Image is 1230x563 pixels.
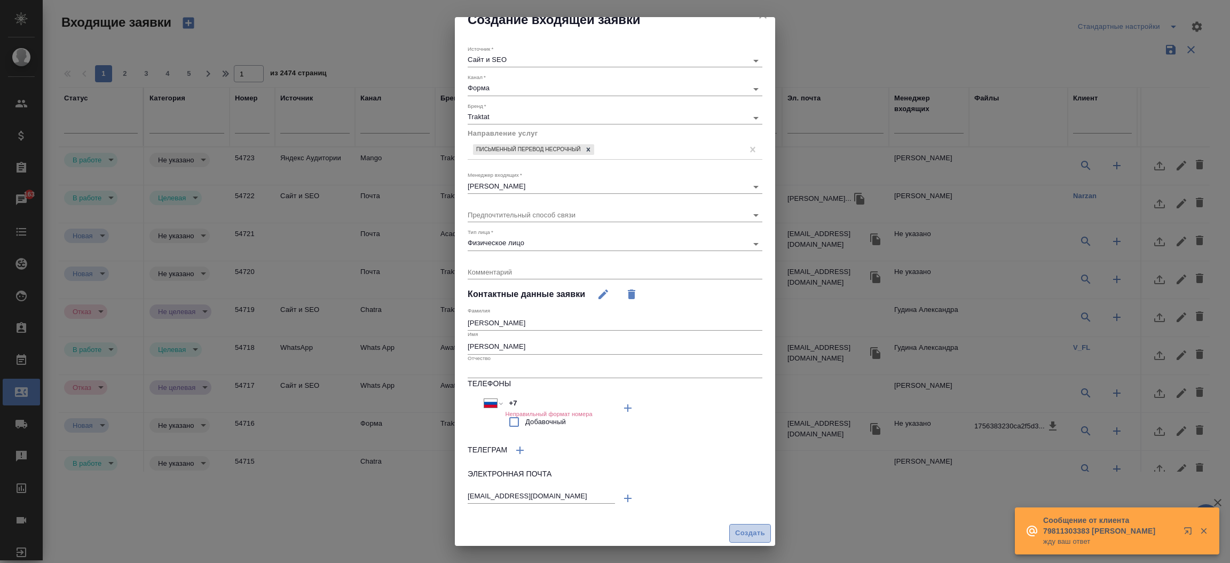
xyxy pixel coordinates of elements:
label: Тип лица [468,230,493,235]
div: Письменный перевод несрочный [473,144,582,155]
h6: Электронная почта [468,468,762,480]
div: Физическое лицо [468,239,762,247]
span: Добавочный [525,417,566,427]
p: жду ваш ответ [1043,536,1177,547]
span: Направление услуг [468,129,538,137]
button: Удалить [619,281,644,307]
label: Менеджер входящих [468,173,522,178]
span: Создать [735,527,765,539]
label: Источник [468,46,493,52]
button: Добавить [615,395,641,421]
button: Добавить [507,437,533,463]
label: Канал [468,75,486,80]
h6: Неправильный формат номера [505,411,592,417]
button: Редактировать [590,281,616,307]
button: Открыть в новой вкладке [1177,520,1203,546]
h4: Контактные данные заявки [468,288,585,301]
h6: Телеграм [468,444,507,456]
h2: Создание входящей заявки [468,11,762,28]
button: Закрыть [1193,526,1215,536]
label: Фамилия [468,308,490,313]
div: Форма [468,84,762,92]
div: Traktat [468,113,762,121]
h6: Телефоны [468,378,762,390]
input: ✎ Введи что-нибудь [505,395,598,411]
button: Создать [729,524,771,543]
p: Сообщение от клиента 79811303383 [PERSON_NAME] [1043,515,1177,536]
label: Бренд [468,103,486,108]
div: Сайт и SEO [468,56,762,64]
button: Добавить [615,486,641,511]
button: Open [748,179,763,194]
label: Имя [468,332,478,337]
label: Отчество [468,355,491,361]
